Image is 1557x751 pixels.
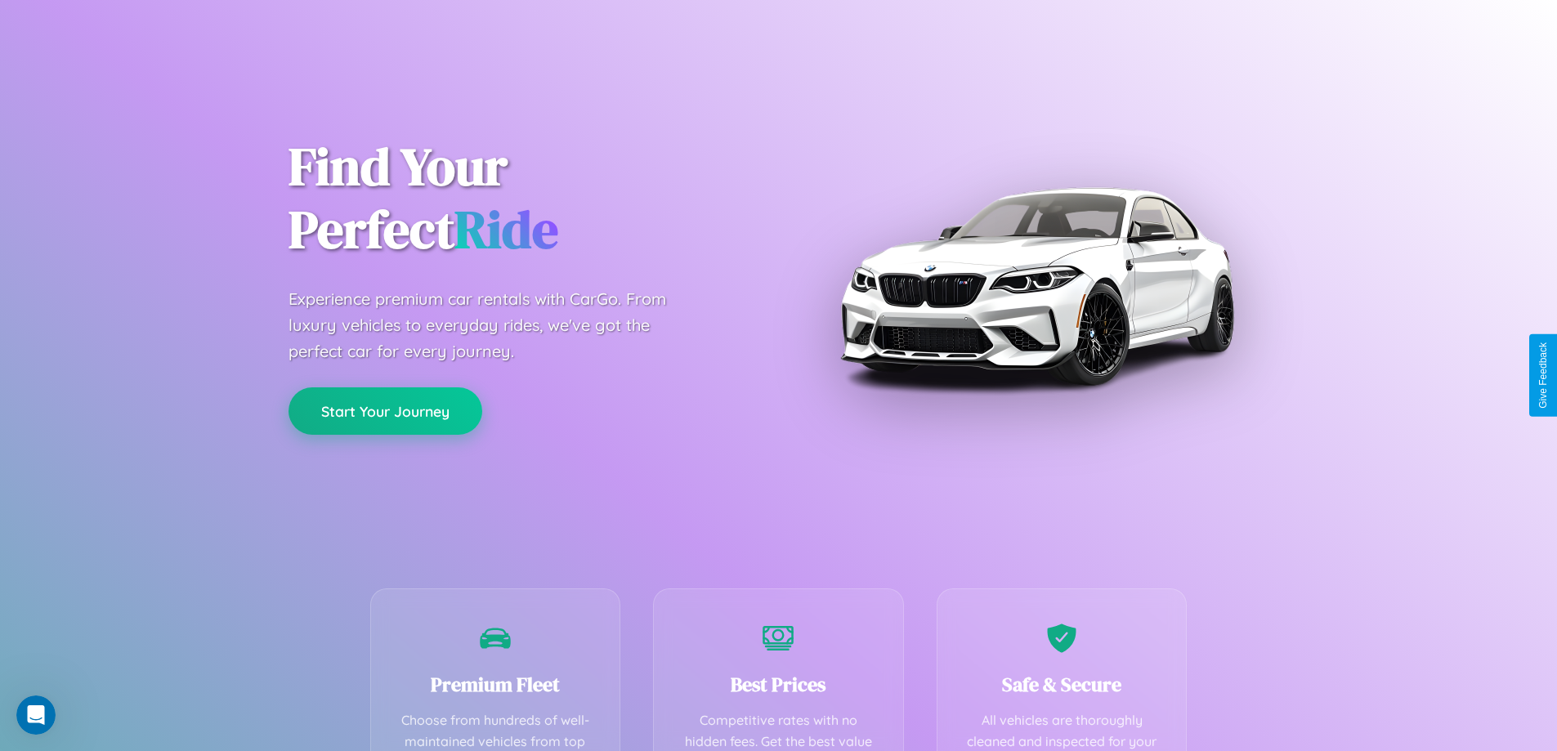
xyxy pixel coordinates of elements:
span: Ride [454,194,558,265]
h3: Best Prices [678,671,879,698]
img: Premium BMW car rental vehicle [832,82,1241,490]
div: Give Feedback [1537,342,1549,409]
h3: Safe & Secure [962,671,1162,698]
p: Experience premium car rentals with CarGo. From luxury vehicles to everyday rides, we've got the ... [289,286,697,364]
button: Start Your Journey [289,387,482,435]
h1: Find Your Perfect [289,136,754,262]
h3: Premium Fleet [396,671,596,698]
iframe: Intercom live chat [16,695,56,735]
